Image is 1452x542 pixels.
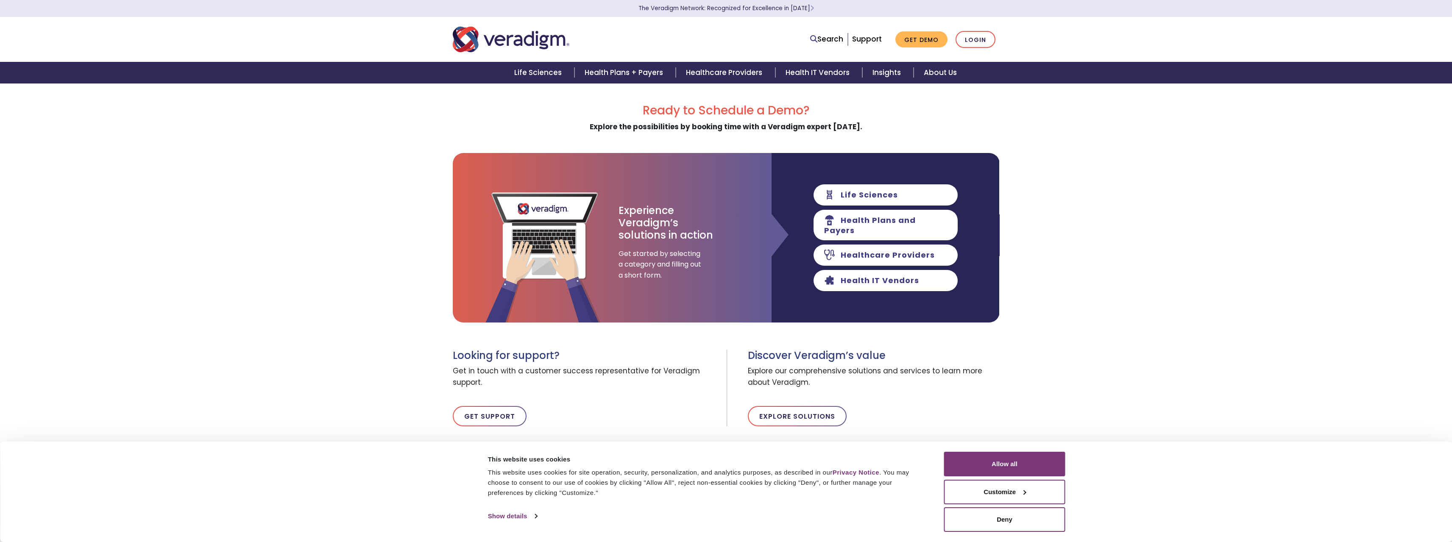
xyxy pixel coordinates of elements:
[453,25,569,53] img: Veradigm logo
[895,31,948,48] a: Get Demo
[810,4,814,12] span: Learn More
[590,122,862,132] strong: Explore the possibilities by booking time with a Veradigm expert [DATE].
[619,205,714,241] h3: Experience Veradigm’s solutions in action
[944,507,1065,532] button: Deny
[748,350,1000,362] h3: Discover Veradigm’s value
[453,350,720,362] h3: Looking for support?
[956,31,995,48] a: Login
[810,33,843,45] a: Search
[676,62,775,83] a: Healthcare Providers
[775,62,862,83] a: Health IT Vendors
[852,34,882,44] a: Support
[862,62,914,83] a: Insights
[833,469,879,476] a: Privacy Notice
[574,62,676,83] a: Health Plans + Payers
[638,4,814,12] a: The Veradigm Network: Recognized for Excellence in [DATE]Learn More
[619,248,703,281] span: Get started by selecting a category and filling out a short form.
[504,62,574,83] a: Life Sciences
[453,103,1000,118] h2: Ready to Schedule a Demo?
[453,406,527,426] a: Get Support
[453,362,720,392] span: Get in touch with a customer success representative for Veradigm support.
[748,406,847,426] a: Explore Solutions
[748,362,1000,392] span: Explore our comprehensive solutions and services to learn more about Veradigm.
[488,510,537,523] a: Show details
[488,454,925,464] div: This website uses cookies
[944,480,1065,504] button: Customize
[488,467,925,498] div: This website uses cookies for site operation, security, personalization, and analytics purposes, ...
[944,452,1065,476] button: Allow all
[914,62,967,83] a: About Us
